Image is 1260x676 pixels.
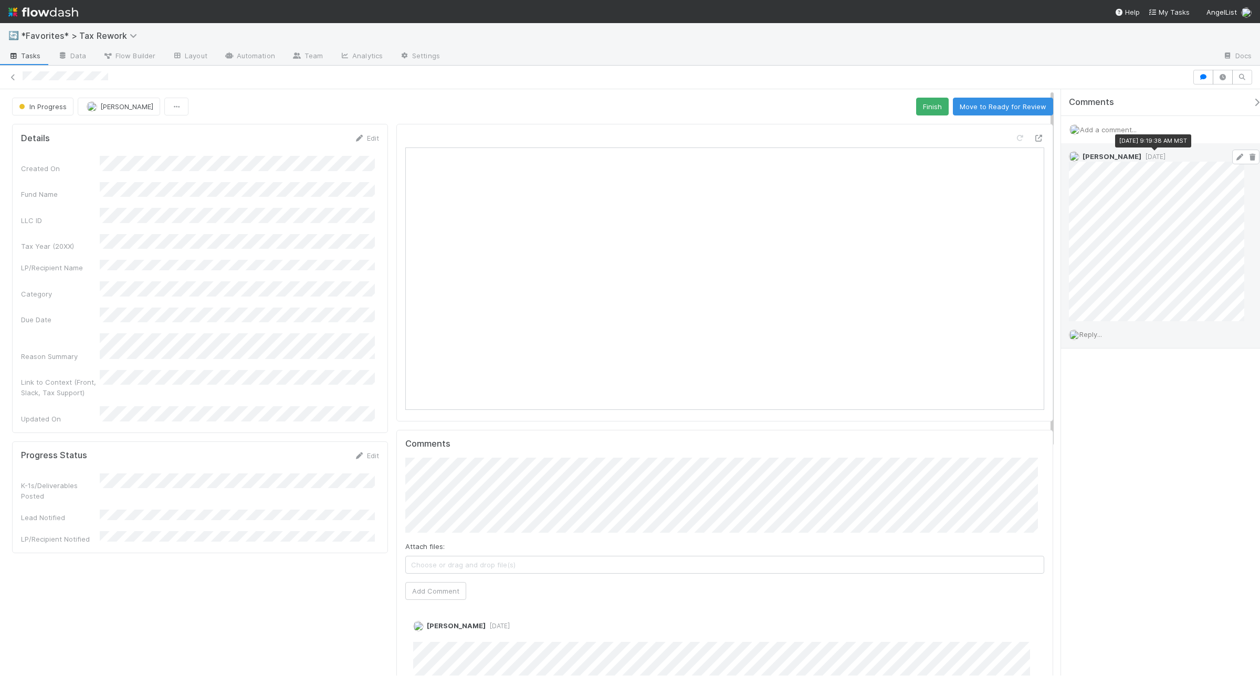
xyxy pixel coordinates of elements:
[1069,97,1114,108] span: Comments
[94,48,164,65] a: Flow Builder
[391,48,448,65] a: Settings
[21,377,100,398] div: Link to Context (Front, Slack, Tax Support)
[486,622,510,630] span: [DATE]
[1214,48,1260,65] a: Docs
[21,314,100,325] div: Due Date
[21,163,100,174] div: Created On
[405,439,1044,449] h5: Comments
[1069,151,1079,162] img: avatar_04ed6c9e-3b93-401c-8c3a-8fad1b1fc72c.png
[916,98,949,115] button: Finish
[331,48,391,65] a: Analytics
[1148,7,1190,17] a: My Tasks
[413,621,424,631] img: avatar_04ed6c9e-3b93-401c-8c3a-8fad1b1fc72c.png
[1069,330,1079,340] img: avatar_04ed6c9e-3b93-401c-8c3a-8fad1b1fc72c.png
[1079,330,1102,339] span: Reply...
[21,215,100,226] div: LLC ID
[354,451,379,460] a: Edit
[354,134,379,142] a: Edit
[1148,8,1190,16] span: My Tasks
[216,48,283,65] a: Automation
[87,101,97,112] img: avatar_d45d11ee-0024-4901-936f-9df0a9cc3b4e.png
[1241,7,1252,18] img: avatar_04ed6c9e-3b93-401c-8c3a-8fad1b1fc72c.png
[283,48,331,65] a: Team
[78,98,160,115] button: [PERSON_NAME]
[164,48,216,65] a: Layout
[21,189,100,199] div: Fund Name
[1080,125,1137,134] span: Add a comment...
[1115,7,1140,17] div: Help
[21,133,50,144] h5: Details
[427,621,486,630] span: [PERSON_NAME]
[21,241,100,251] div: Tax Year (20XX)
[100,102,153,111] span: [PERSON_NAME]
[1206,8,1237,16] span: AngelList
[8,3,78,21] img: logo-inverted-e16ddd16eac7371096b0.svg
[21,414,100,424] div: Updated On
[103,50,155,61] span: Flow Builder
[21,534,100,544] div: LP/Recipient Notified
[49,48,94,65] a: Data
[8,31,19,40] span: 🔄
[405,541,445,552] label: Attach files:
[21,30,142,41] span: *Favorites* > Tax Rework
[953,98,1053,115] button: Move to Ready for Review
[8,50,41,61] span: Tasks
[21,351,100,362] div: Reason Summary
[406,556,1044,573] span: Choose or drag and drop file(s)
[21,512,100,523] div: Lead Notified
[21,450,87,461] h5: Progress Status
[1083,152,1141,161] span: [PERSON_NAME]
[17,102,67,111] span: In Progress
[1141,153,1165,161] span: [DATE]
[21,289,100,299] div: Category
[21,480,100,501] div: K-1s/Deliverables Posted
[1069,124,1080,135] img: avatar_04ed6c9e-3b93-401c-8c3a-8fad1b1fc72c.png
[405,582,466,600] button: Add Comment
[12,98,73,115] button: In Progress
[21,262,100,273] div: LP/Recipient Name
